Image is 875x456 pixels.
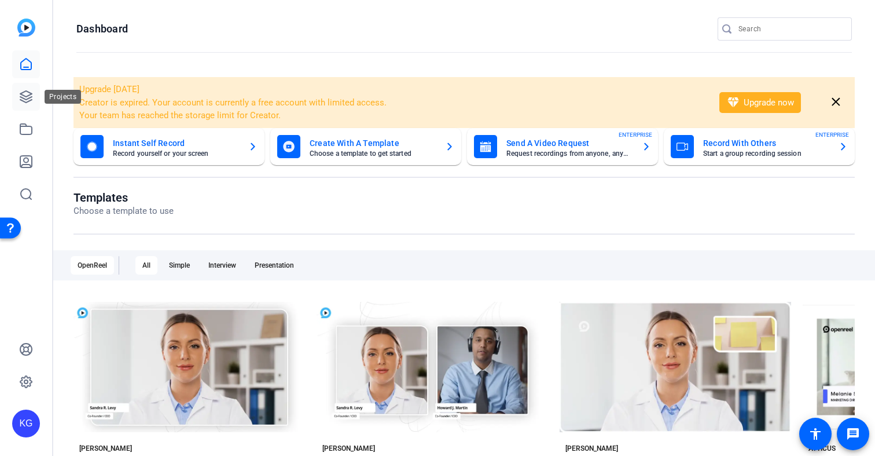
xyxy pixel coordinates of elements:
[808,427,822,441] mat-icon: accessibility
[703,136,829,150] mat-card-title: Record With Others
[829,95,843,110] mat-icon: close
[815,130,849,139] span: ENTERPRISE
[719,92,801,113] button: Upgrade now
[17,19,35,37] img: blue-gradient.svg
[506,150,633,157] mat-card-subtitle: Request recordings from anyone, anywhere
[73,128,264,165] button: Instant Self RecordRecord yourself or your screen
[113,150,239,157] mat-card-subtitle: Record yourself or your screen
[310,150,436,157] mat-card-subtitle: Choose a template to get started
[726,96,740,110] mat-icon: diamond
[73,191,174,205] h1: Templates
[45,90,81,104] div: Projects
[12,410,40,437] div: KG
[113,136,239,150] mat-card-title: Instant Self Record
[162,256,197,275] div: Simple
[738,22,843,36] input: Search
[310,136,436,150] mat-card-title: Create With A Template
[73,205,174,218] p: Choose a template to use
[79,109,704,122] li: Your team has reached the storage limit for Creator.
[619,130,652,139] span: ENTERPRISE
[322,444,375,453] div: [PERSON_NAME]
[846,427,860,441] mat-icon: message
[270,128,461,165] button: Create With A TemplateChoose a template to get started
[71,256,114,275] div: OpenReel
[703,150,829,157] mat-card-subtitle: Start a group recording session
[565,444,618,453] div: [PERSON_NAME]
[76,22,128,36] h1: Dashboard
[248,256,301,275] div: Presentation
[135,256,157,275] div: All
[79,96,704,110] li: Creator is expired. Your account is currently a free account with limited access.
[79,84,139,94] span: Upgrade [DATE]
[79,444,132,453] div: [PERSON_NAME]
[664,128,855,165] button: Record With OthersStart a group recording sessionENTERPRISE
[467,128,658,165] button: Send A Video RequestRequest recordings from anyone, anywhereENTERPRISE
[201,256,243,275] div: Interview
[506,136,633,150] mat-card-title: Send A Video Request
